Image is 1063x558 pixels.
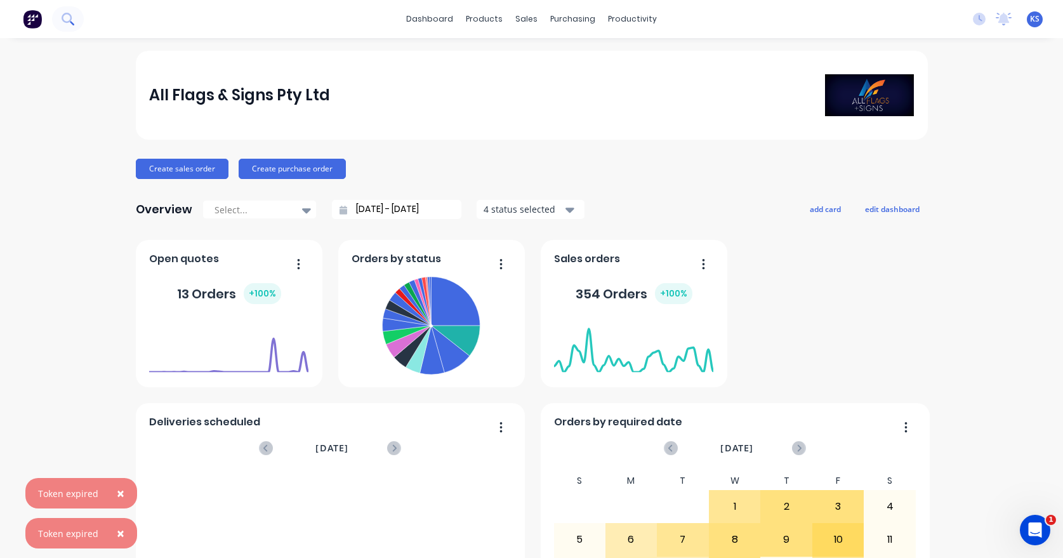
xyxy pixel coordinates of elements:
span: × [117,484,124,502]
span: Sales orders [554,251,620,267]
div: 6 [606,524,657,555]
button: Close [104,518,137,548]
button: Close [104,478,137,508]
span: 1 [1046,515,1056,525]
span: Open quotes [149,251,219,267]
button: edit dashboard [857,201,928,217]
iframe: Intercom live chat [1020,515,1050,545]
div: + 100 % [244,283,281,304]
span: KS [1030,13,1040,25]
div: 1 [710,491,760,522]
div: 4 status selected [484,203,564,216]
div: 7 [657,524,708,555]
div: 10 [813,524,864,555]
div: F [812,472,864,490]
div: 3 [813,491,864,522]
div: S [553,472,605,490]
div: products [459,10,509,29]
div: 354 Orders [576,283,692,304]
div: Token expired [38,527,98,540]
div: 2 [761,491,812,522]
span: [DATE] [720,441,753,455]
div: T [760,472,812,490]
div: 5 [554,524,605,555]
div: sales [509,10,544,29]
div: 13 Orders [177,283,281,304]
span: Orders by status [352,251,441,267]
div: 8 [710,524,760,555]
button: Create purchase order [239,159,346,179]
div: M [605,472,657,490]
span: [DATE] [315,441,348,455]
div: + 100 % [655,283,692,304]
span: × [117,524,124,542]
button: add card [802,201,849,217]
div: productivity [602,10,663,29]
div: 9 [761,524,812,555]
a: dashboard [400,10,459,29]
button: 4 status selected [477,200,584,219]
img: Factory [23,10,42,29]
div: 4 [864,491,915,522]
div: purchasing [544,10,602,29]
div: Token expired [38,487,98,500]
img: All Flags & Signs Pty Ltd [825,74,914,116]
div: 11 [864,524,915,555]
div: W [709,472,761,490]
div: All Flags & Signs Pty Ltd [149,83,330,108]
button: Create sales order [136,159,228,179]
div: Overview [136,197,192,222]
div: T [657,472,709,490]
div: S [864,472,916,490]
